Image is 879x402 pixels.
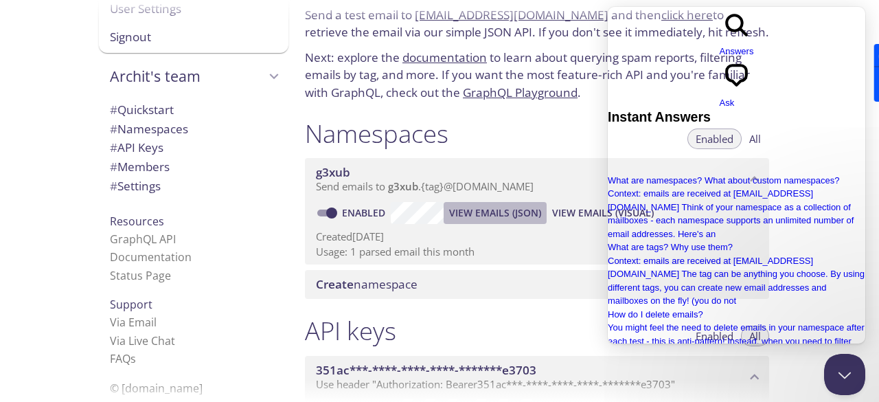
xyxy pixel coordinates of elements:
a: [EMAIL_ADDRESS][DOMAIN_NAME] [415,7,608,23]
span: View Emails (Visual) [552,205,654,221]
span: Signout [110,28,277,46]
span: Members [110,159,170,175]
button: View Emails (JSON) [444,202,547,224]
span: namespace [316,276,418,292]
span: # [110,139,117,155]
div: Archit's team [99,58,288,94]
span: g3xub [388,179,418,193]
div: Team Settings [99,177,288,196]
iframe: Help Scout Beacon - Close [824,354,865,395]
div: Members [99,157,288,177]
span: Resources [110,214,164,229]
div: g3xub namespace [305,158,769,201]
span: View Emails (JSON) [449,205,541,221]
div: Create namespace [305,270,769,299]
h1: API keys [305,315,396,346]
span: Namespaces [110,121,188,137]
a: Documentation [110,249,192,265]
span: Quickstart [110,102,174,118]
span: Create [316,276,354,292]
span: # [110,121,117,137]
a: GraphQL Playground [463,85,578,100]
div: Signout [99,23,288,53]
p: Send a test email to and then to retrieve the email via our simple JSON API. If you don't see it ... [305,6,769,41]
a: Via Live Chat [110,333,175,348]
p: Usage: 1 parsed email this month [316,245,758,259]
a: Enabled [340,206,391,219]
div: Quickstart [99,100,288,120]
iframe: To enrich screen reader interactions, please activate Accessibility in Grammarly extension settings [608,7,865,344]
div: Namespaces [99,120,288,139]
span: s [130,351,136,366]
span: g3xub [316,164,350,180]
span: Settings [110,178,161,194]
span: # [110,178,117,194]
span: Archit's team [110,67,265,86]
p: Next: explore the to learn about querying spam reports, filtering emails by tag, and more. If you... [305,49,769,102]
span: # [110,159,117,175]
span: Support [110,297,152,312]
a: Status Page [110,268,171,283]
a: documentation [402,49,487,65]
button: View Emails (Visual) [547,202,659,224]
a: FAQ [110,351,136,366]
a: GraphQL API [110,232,176,247]
h1: Namespaces [305,118,448,149]
span: # [110,102,117,118]
a: Via Email [110,315,157,330]
p: Created [DATE] [316,230,758,244]
span: Send emails to . {tag} @[DOMAIN_NAME] [316,179,534,193]
span: API Keys [110,139,163,155]
div: API Keys [99,138,288,157]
